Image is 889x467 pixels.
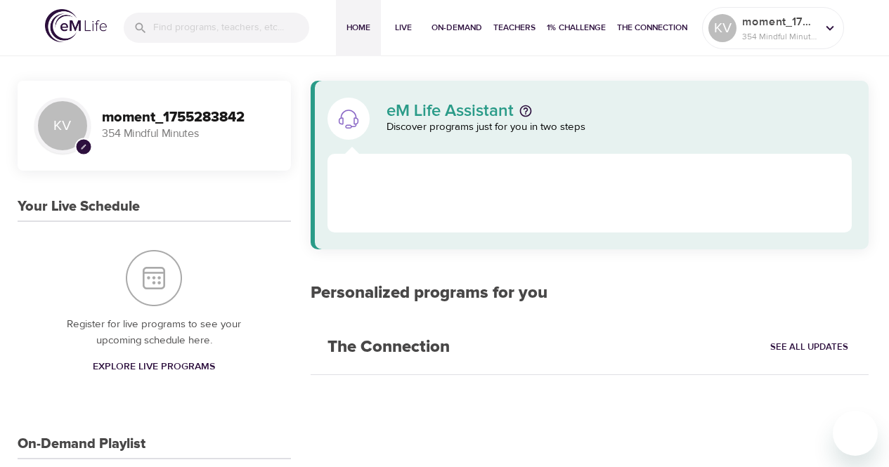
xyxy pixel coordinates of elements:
span: See All Updates [770,339,848,355]
div: KV [708,14,736,42]
div: KV [34,98,91,154]
a: See All Updates [767,336,852,358]
img: logo [45,9,107,42]
a: Explore Live Programs [87,354,221,380]
p: Register for live programs to see your upcoming schedule here. [46,317,263,348]
h2: Personalized programs for you [311,283,869,303]
p: Discover programs just for you in two steps [387,119,852,136]
span: On-Demand [431,20,482,35]
span: 1% Challenge [547,20,606,35]
h3: moment_1755283842 [102,110,274,126]
span: Explore Live Programs [93,358,215,376]
h3: On-Demand Playlist [18,436,145,452]
span: The Connection [617,20,687,35]
p: eM Life Assistant [387,103,514,119]
img: eM Life Assistant [337,107,360,130]
h3: Your Live Schedule [18,199,140,215]
span: Home [342,20,375,35]
p: moment_1755283842 [742,13,817,30]
h2: The Connection [311,320,467,374]
img: Your Live Schedule [126,250,182,306]
span: Teachers [493,20,536,35]
input: Find programs, teachers, etc... [153,13,309,43]
p: 354 Mindful Minutes [102,126,274,142]
iframe: Button to launch messaging window [833,411,878,456]
p: 354 Mindful Minutes [742,30,817,43]
span: Live [387,20,420,35]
